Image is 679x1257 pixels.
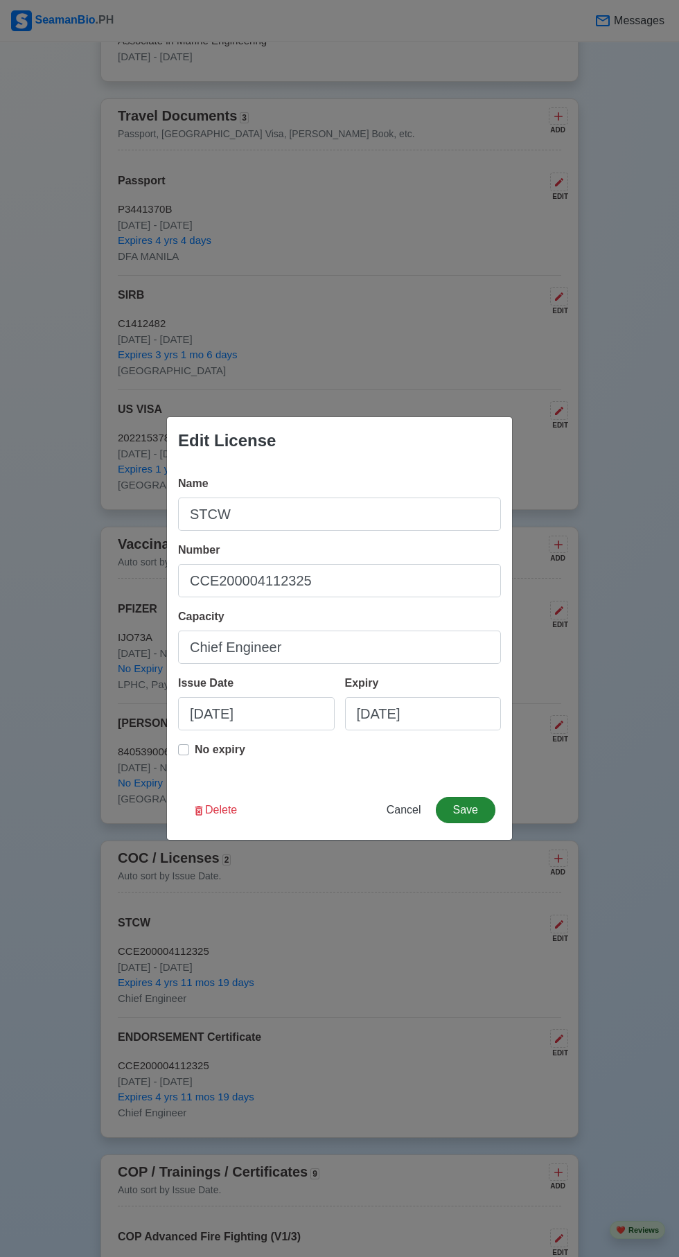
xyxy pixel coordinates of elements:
div: Issue Date [178,675,239,692]
input: Ex: EMM1234567890 [178,564,501,597]
input: Ex: National Certificate of Competency [178,498,501,531]
div: Edit License [178,428,276,453]
span: Name [178,477,209,489]
input: Ex: Master [178,631,501,664]
span: Cancel [387,804,421,816]
span: Capacity [178,610,224,622]
span: Number [178,544,220,556]
button: Save [436,797,495,823]
div: Expiry [345,675,385,692]
button: Cancel [378,797,430,823]
button: Delete [184,797,246,823]
p: No expiry [195,741,245,758]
